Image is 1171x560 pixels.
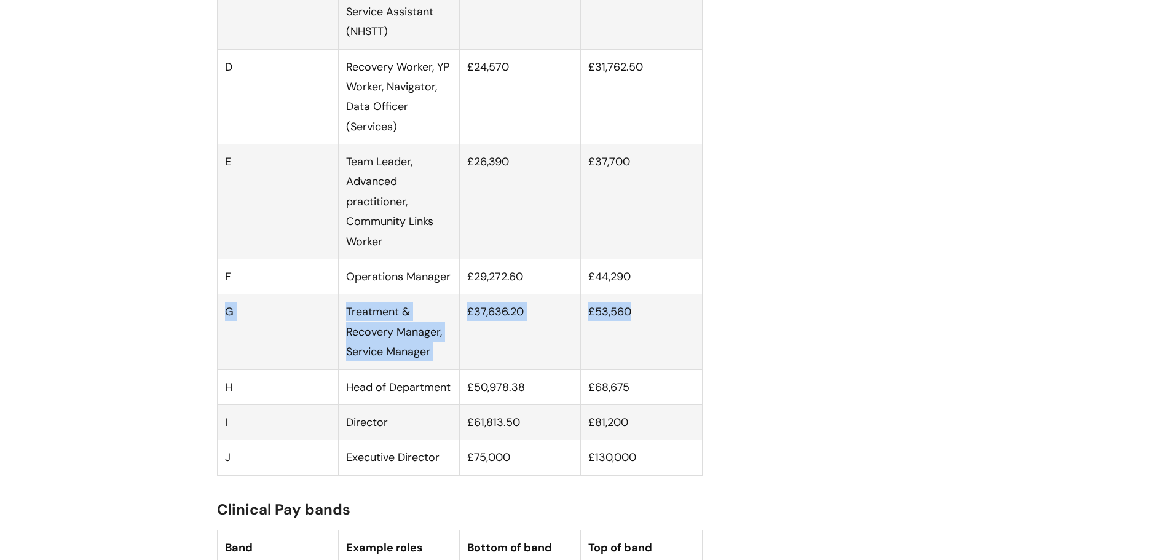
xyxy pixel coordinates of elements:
[581,369,702,404] td: £68,675
[581,440,702,475] td: £130,000
[460,144,581,259] td: £26,390
[581,49,702,144] td: £31,762.50
[581,404,702,440] td: £81,200
[217,500,350,519] span: Clinical Pay bands
[217,294,338,369] td: G
[460,440,581,475] td: £75,000
[460,294,581,369] td: £37,636.20
[338,259,459,294] td: Operations Manager
[217,144,338,259] td: E
[217,259,338,294] td: F
[338,49,459,144] td: Recovery Worker, YP Worker, Navigator, Data Officer (Services)
[217,369,338,404] td: H
[338,404,459,440] td: Director
[460,49,581,144] td: £24,570
[581,294,702,369] td: £53,560
[217,49,338,144] td: D
[217,404,338,440] td: I
[460,369,581,404] td: £50,978.38
[217,440,338,475] td: J
[581,259,702,294] td: £44,290
[460,404,581,440] td: £61,813.50
[338,440,459,475] td: Executive Director
[581,144,702,259] td: £37,700
[338,369,459,404] td: Head of Department
[338,294,459,369] td: Treatment & Recovery Manager, Service Manager
[338,144,459,259] td: Team Leader, Advanced practitioner, Community Links Worker
[460,259,581,294] td: £29,272.60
